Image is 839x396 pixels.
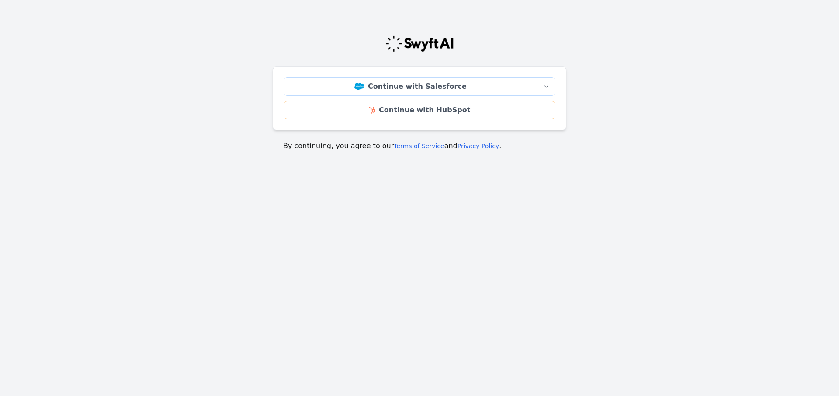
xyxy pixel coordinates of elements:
[369,107,375,114] img: HubSpot
[284,101,555,119] a: Continue with HubSpot
[394,142,444,149] a: Terms of Service
[354,83,364,90] img: Salesforce
[284,77,537,96] a: Continue with Salesforce
[283,141,556,151] p: By continuing, you agree to our and .
[458,142,499,149] a: Privacy Policy
[385,35,454,52] img: Swyft Logo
